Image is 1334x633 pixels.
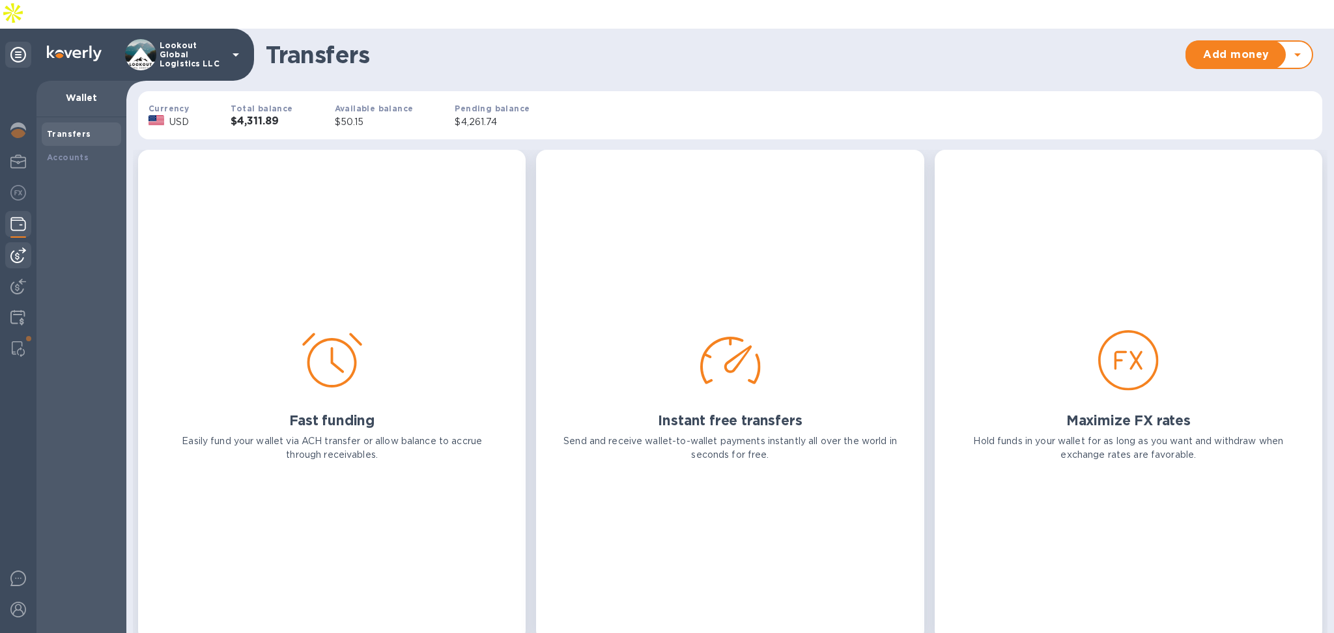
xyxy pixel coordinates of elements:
img: Credit hub [10,310,25,326]
b: Available balance [335,104,414,113]
p: $50.15 [335,115,414,129]
b: Currency [149,104,189,113]
p: Hold funds in your wallet for as long as you want and withdraw when exchange rates are favorable. [961,434,1296,462]
p: Wallet [47,91,116,104]
img: Foreign exchange [10,185,26,201]
p: USD [169,115,189,129]
h2: Fast funding [289,412,375,429]
b: Total balance [231,104,292,113]
div: Unpin categories [5,42,31,68]
img: Wallets [10,216,26,232]
b: Accounts [47,152,89,162]
span: Add money [1197,47,1275,63]
img: My Profile [10,154,26,169]
b: Transfers [47,129,91,139]
h1: Transfers [266,41,1179,68]
b: Pending balance [455,104,530,113]
h2: Instant free transfers [658,412,802,429]
p: Lookout Global Logistics LLC [160,41,225,68]
p: $4,261.74 [455,115,530,129]
button: Add money [1187,42,1286,68]
h3: $4,311.89 [231,115,292,128]
h2: Maximize FX rates [1066,412,1191,429]
p: Send and receive wallet-to-wallet payments instantly all over the world in seconds for free. [562,434,898,462]
img: Logo [47,46,102,61]
p: Easily fund your wallet via ACH transfer or allow balance to accrue through receivables. [164,434,500,462]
